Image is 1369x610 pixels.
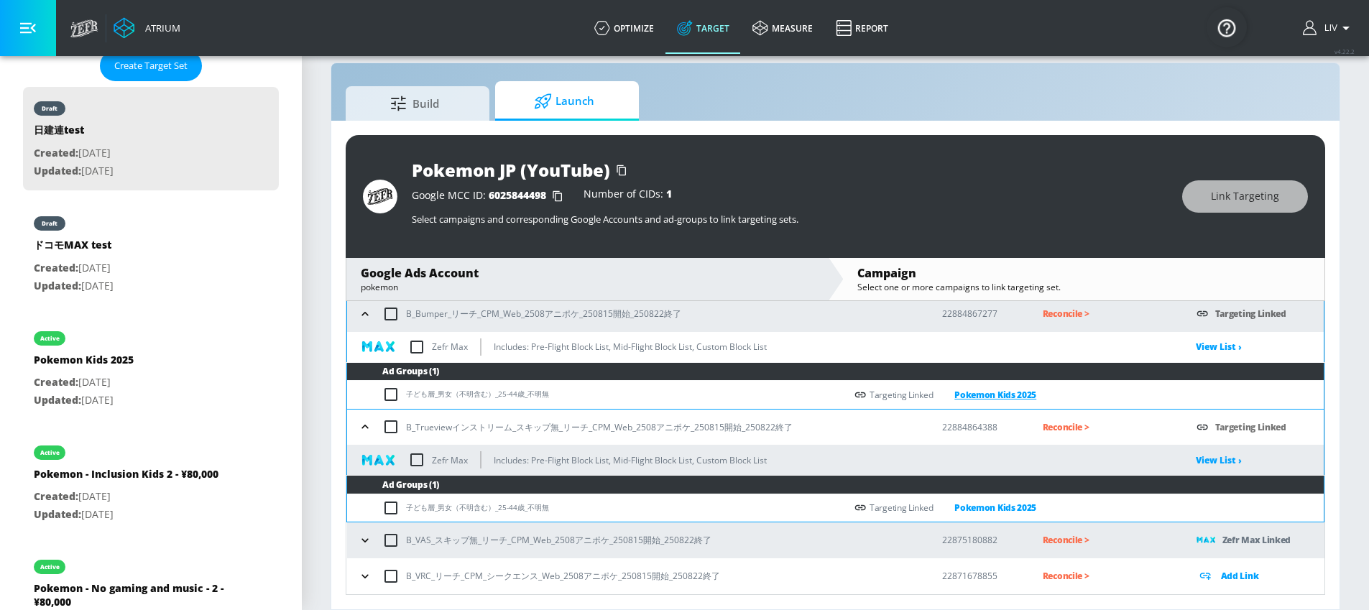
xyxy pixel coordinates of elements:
[1196,454,1242,466] a: View List ›
[1043,568,1174,584] p: Reconcile >
[406,568,720,583] p: B_VRC_リーチ_CPM_シークエンス_Web_2508アニポケ_250815開始_250822終了
[583,2,665,54] a: optimize
[412,213,1168,226] p: Select campaigns and corresponding Google Accounts and ad-groups to link targeting sets.
[406,420,793,435] p: B_Trueviewインストリーム_スキップ無_リーチ_CPM_Web_2508アニポケ_250815開始_250822終了
[114,57,188,74] span: Create Target Set
[34,393,81,407] span: Updated:
[34,353,134,374] div: Pokemon Kids 2025
[432,339,468,354] p: Zefr Max
[34,279,81,292] span: Updated:
[34,489,78,503] span: Created:
[347,381,845,409] td: 子ども層_男女（不明含む）_25-44歳_不明無
[346,258,828,300] div: Google Ads Accountpokemon
[34,146,78,160] span: Created:
[361,265,813,281] div: Google Ads Account
[34,467,218,488] div: Pokemon - Inclusion Kids 2 - ¥80,000
[494,339,767,354] p: Includes: Pre-Flight Block List, Mid-Flight Block List, Custom Block List
[23,87,279,190] div: draft日建連testCreated:[DATE]Updated:[DATE]
[42,220,57,227] div: draft
[347,363,1324,381] th: Ad Groups (1)
[406,532,711,547] p: B_VAS_スキップ無_リーチ_CPM_Web_2508アニポケ_250815開始_250822終了
[114,17,180,39] a: Atrium
[361,281,813,293] div: pokemon
[34,506,218,524] p: [DATE]
[406,306,681,321] p: B_Bumper_リーチ_CPM_Web_2508アニポケ_250815開始_250822終了
[23,202,279,305] div: draftドコモMAX testCreated:[DATE]Updated:[DATE]
[857,281,1310,293] div: Select one or more campaigns to link targeting set.
[942,568,1020,583] p: 22871678855
[360,86,469,121] span: Build
[1319,23,1337,33] span: login as: liv.ho@zefr.com
[347,476,1324,494] th: Ad Groups (1)
[34,507,81,521] span: Updated:
[942,532,1020,547] p: 22875180882
[34,374,134,392] p: [DATE]
[665,2,741,54] a: Target
[40,563,60,570] div: active
[870,387,1036,403] div: Targeting Linked
[34,261,78,274] span: Created:
[347,494,845,522] td: 子ども層_男女（不明含む）_25-44歳_不明無
[741,2,824,54] a: measure
[40,335,60,342] div: active
[23,431,279,534] div: activePokemon - Inclusion Kids 2 - ¥80,000Created:[DATE]Updated:[DATE]
[23,317,279,420] div: activePokemon Kids 2025Created:[DATE]Updated:[DATE]
[1043,419,1174,435] p: Reconcile >
[1303,19,1355,37] button: Liv
[1207,7,1247,47] button: Open Resource Center
[412,158,610,182] div: Pokemon JP (YouTube)
[1215,308,1286,320] a: Targeting Linked
[857,265,1310,281] div: Campaign
[1222,532,1291,548] p: Zefr Max Linked
[412,189,569,203] div: Google MCC ID:
[139,22,180,34] div: Atrium
[1335,47,1355,55] span: v 4.22.2
[34,123,114,144] div: 日建連test
[34,392,134,410] p: [DATE]
[42,105,57,112] div: draft
[34,144,114,162] p: [DATE]
[34,488,218,506] p: [DATE]
[34,277,114,295] p: [DATE]
[510,84,619,119] span: Launch
[666,187,672,200] span: 1
[40,449,60,456] div: active
[1221,568,1259,584] p: Add Link
[100,50,202,81] button: Create Target Set
[34,259,114,277] p: [DATE]
[494,453,767,468] p: Includes: Pre-Flight Block List, Mid-Flight Block List, Custom Block List
[1215,421,1286,433] a: Targeting Linked
[1196,341,1242,353] a: View List ›
[34,375,78,389] span: Created:
[1043,305,1174,322] p: Reconcile >
[942,420,1020,435] p: 22884864388
[584,189,672,203] div: Number of CIDs:
[933,387,1036,403] a: Pokemon Kids 2025
[1197,568,1324,584] div: Add Link
[432,453,468,468] p: Zefr Max
[34,238,114,259] div: ドコモMAX test
[34,162,114,180] p: [DATE]
[933,499,1036,516] a: Pokemon Kids 2025
[870,499,1036,516] div: Targeting Linked
[489,188,546,202] span: 6025844498
[1043,532,1174,548] p: Reconcile >
[34,164,81,177] span: Updated:
[824,2,900,54] a: Report
[942,306,1020,321] p: 22884867277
